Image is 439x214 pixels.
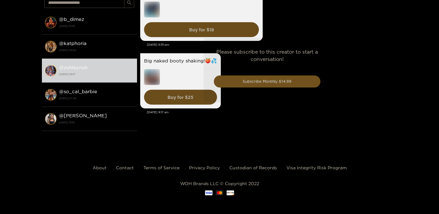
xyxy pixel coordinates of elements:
strong: [DATE] 11:09 [59,23,134,29]
strong: @ katphoria [59,41,87,46]
button: Subscribe Monthly $14.99 [214,75,320,88]
strong: @ so_cal_barbie [59,89,97,94]
strong: [DATE] 19:18 [59,120,134,125]
img: conversation [45,113,56,125]
img: conversation [45,65,56,76]
img: conversation [45,41,56,52]
strong: @ [PERSON_NAME] [59,113,107,118]
strong: [DATE] 09:17 [59,71,134,77]
a: Terms of Service [143,165,180,170]
span: search [127,0,132,6]
a: About [93,165,107,170]
img: conversation [45,17,56,28]
a: Visa Integrity Risk Program [286,165,347,170]
p: Please subscribe to this creator to start a conversation! [214,48,320,63]
strong: [DATE] 09:24 [59,47,134,53]
img: conversation [45,89,56,101]
a: Custodian of Records [229,165,277,170]
a: Contact [116,165,134,170]
a: Privacy Policy [189,165,220,170]
strong: [DATE] 07:38 [59,95,134,101]
strong: @ zuhlaynuh [59,65,88,70]
strong: @ b_dimez [59,16,84,22]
